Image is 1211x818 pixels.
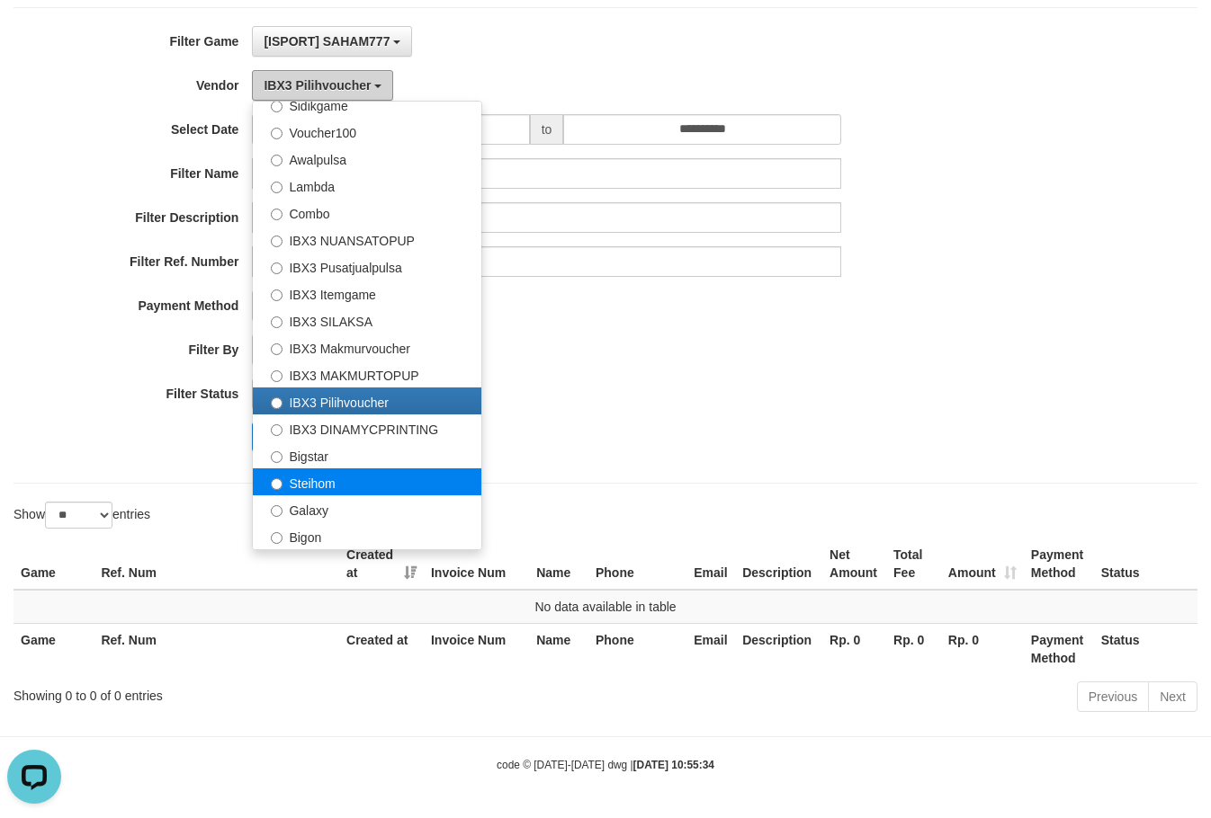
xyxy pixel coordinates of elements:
input: IBX3 Pilihvoucher [271,397,283,409]
button: [ISPORT] SAHAM777 [252,26,412,57]
th: Name [529,623,588,674]
th: Description [735,538,822,590]
input: IBX3 NUANSATOPUP [271,236,283,247]
input: IBX3 Pusatjualpulsa [271,262,283,274]
input: Voucher100 [271,128,283,139]
th: Phone [588,623,686,674]
th: Ref. Num [94,538,339,590]
button: IBX3 Pilihvoucher [252,70,393,101]
th: Rp. 0 [822,623,886,674]
label: IBX3 SILAKSA [253,307,481,333]
label: Steihom [253,468,481,495]
label: Lambda [253,172,481,199]
input: IBX3 Itemgame [271,289,283,301]
label: IBX3 DINAMYCPRINTING [253,414,481,441]
th: Ref. Num [94,623,339,674]
label: IBX3 NUANSATOPUP [253,226,481,253]
span: to [530,114,564,145]
input: Bigstar [271,451,283,463]
th: Status [1094,538,1198,590]
label: Awalpulsa [253,145,481,172]
select: Showentries [45,502,112,529]
input: IBX3 MAKMURTOPUP [271,370,283,382]
input: IBX3 SILAKSA [271,316,283,328]
label: IBX3 Pilihvoucher [253,387,481,414]
label: Bigon [253,522,481,549]
span: IBX3 Pilihvoucher [264,78,371,93]
span: [ISPORT] SAHAM777 [264,34,390,49]
input: IBX3 DINAMYCPRINTING [271,424,283,436]
a: Previous [1077,681,1149,712]
label: IBX3 Pusatjualpulsa [253,253,481,280]
div: Showing 0 to 0 of 0 entries [13,680,491,705]
label: Voucher100 [253,118,481,145]
th: Rp. 0 [886,623,941,674]
th: Game [13,538,94,590]
th: Net Amount [822,538,886,590]
label: Show entries [13,502,150,529]
input: Combo [271,209,283,220]
th: Game [13,623,94,674]
th: Payment Method [1024,538,1094,590]
th: Rp. 0 [941,623,1024,674]
th: Invoice Num [424,538,529,590]
input: IBX3 Makmurvoucher [271,343,283,355]
th: Email [686,538,735,590]
th: Total Fee [886,538,941,590]
input: Bigon [271,532,283,544]
label: Bigstar [253,441,481,468]
th: Status [1094,623,1198,674]
label: Sidikgame [253,91,481,118]
label: Galaxy [253,495,481,522]
th: Payment Method [1024,623,1094,674]
th: Amount: activate to sort column ascending [941,538,1024,590]
strong: [DATE] 10:55:34 [633,759,714,771]
th: Phone [588,538,686,590]
label: IBX3 MAKMURTOPUP [253,360,481,387]
a: Next [1148,681,1198,712]
button: Open LiveChat chat widget [7,7,61,61]
input: Steihom [271,478,283,490]
label: Combo [253,199,481,226]
input: Lambda [271,182,283,193]
th: Email [686,623,735,674]
input: Awalpulsa [271,155,283,166]
th: Created at [339,623,424,674]
th: Description [735,623,822,674]
th: Name [529,538,588,590]
th: Invoice Num [424,623,529,674]
small: code © [DATE]-[DATE] dwg | [497,759,714,771]
th: Created at: activate to sort column ascending [339,538,424,590]
td: No data available in table [13,590,1198,624]
label: IBX3 Itemgame [253,280,481,307]
input: Sidikgame [271,101,283,112]
label: IBX3 Makmurvoucher [253,333,481,360]
input: Galaxy [271,505,283,517]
